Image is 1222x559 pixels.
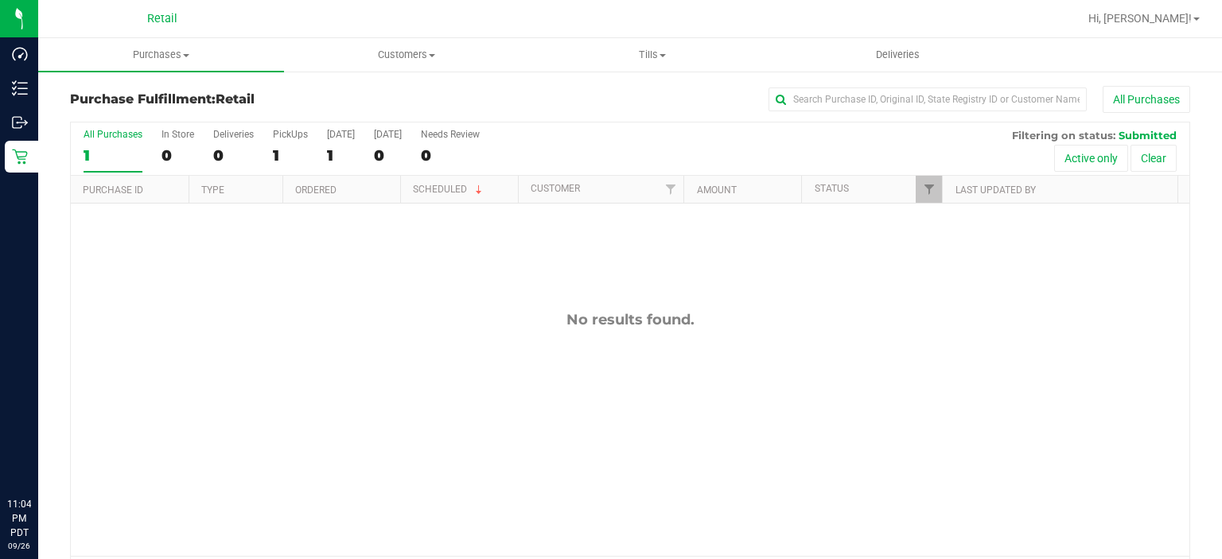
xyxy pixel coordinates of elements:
[201,184,224,196] a: Type
[7,540,31,552] p: 09/26
[374,146,402,165] div: 0
[70,92,443,107] h3: Purchase Fulfillment:
[657,176,683,203] a: Filter
[12,46,28,62] inline-svg: Dashboard
[213,129,254,140] div: Deliveries
[285,48,529,62] span: Customers
[147,12,177,25] span: Retail
[84,146,142,165] div: 1
[213,146,254,165] div: 0
[1012,129,1115,142] span: Filtering on status:
[273,129,308,140] div: PickUps
[529,38,775,72] a: Tills
[38,38,284,72] a: Purchases
[1131,145,1177,172] button: Clear
[12,115,28,130] inline-svg: Outbound
[955,184,1036,196] a: Last Updated By
[12,149,28,165] inline-svg: Retail
[374,129,402,140] div: [DATE]
[162,129,194,140] div: In Store
[769,87,1087,111] input: Search Purchase ID, Original ID, State Registry ID or Customer Name...
[12,80,28,96] inline-svg: Inventory
[83,184,143,196] a: Purchase ID
[775,38,1021,72] a: Deliveries
[413,184,485,195] a: Scheduled
[1088,12,1192,25] span: Hi, [PERSON_NAME]!
[421,129,480,140] div: Needs Review
[16,432,64,479] iframe: Resource center
[162,146,194,165] div: 0
[1054,145,1128,172] button: Active only
[531,183,580,194] a: Customer
[71,311,1189,328] div: No results found.
[421,146,480,165] div: 0
[216,91,255,107] span: Retail
[530,48,774,62] span: Tills
[815,183,849,194] a: Status
[1103,86,1190,113] button: All Purchases
[284,38,530,72] a: Customers
[7,497,31,540] p: 11:04 PM PDT
[295,184,337,196] a: Ordered
[697,184,737,196] a: Amount
[84,129,142,140] div: All Purchases
[273,146,308,165] div: 1
[327,129,355,140] div: [DATE]
[38,48,284,62] span: Purchases
[854,48,941,62] span: Deliveries
[916,176,942,203] a: Filter
[1119,129,1177,142] span: Submitted
[327,146,355,165] div: 1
